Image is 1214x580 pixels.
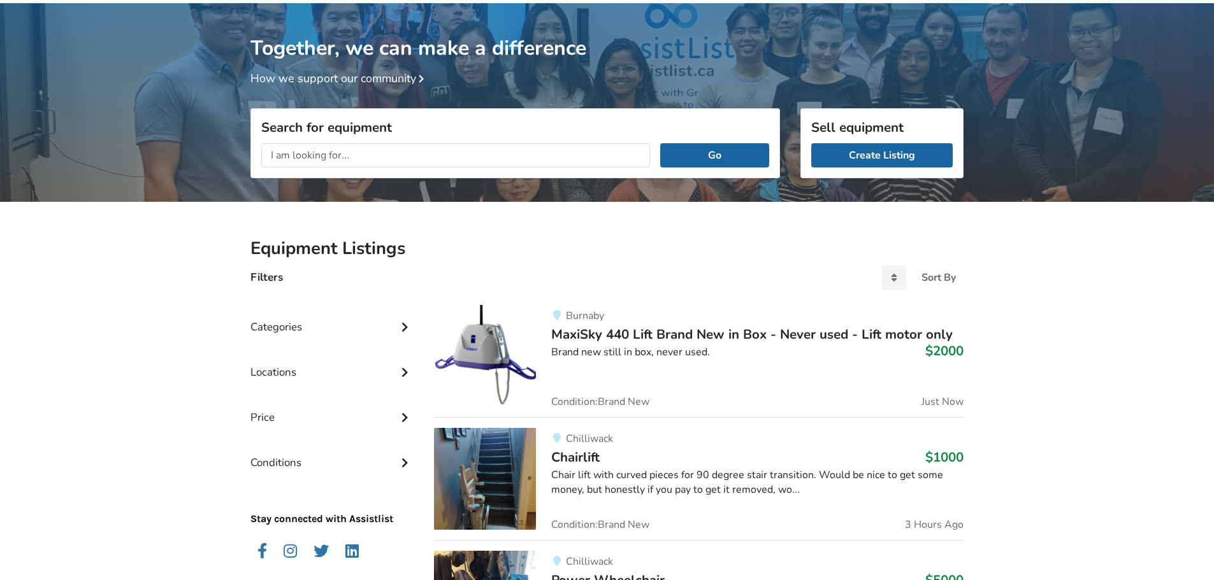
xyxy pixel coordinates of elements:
div: Locations [250,340,414,385]
img: transfer aids-maxisky 440 lift brand new in box - never used - lift motor only [434,305,536,407]
span: Chilliwack [566,555,613,569]
h3: Sell equipment [811,119,953,136]
div: Categories [250,295,414,340]
h4: Filters [250,270,283,285]
span: Chairlift [551,448,600,466]
button: Go [660,143,769,167]
h2: Equipment Listings [250,237,964,260]
span: MaxiSky 440 Lift Brand New in Box - Never used - Lift motor only [551,325,953,343]
a: Create Listing [811,143,953,167]
div: Price [250,385,414,430]
a: transfer aids-maxisky 440 lift brand new in box - never used - lift motor onlyBurnabyMaxiSky 440 ... [434,305,964,417]
span: Just Now [921,397,964,407]
img: mobility-chairlift [434,428,536,530]
h3: $2000 [925,343,964,359]
p: Stay connected with Assistlist [250,476,414,527]
a: How we support our community [250,71,429,86]
span: 3 Hours Ago [905,520,964,530]
a: mobility-chairliftChilliwackChairlift$1000Chair lift with curved pieces for 90 degree stair trans... [434,417,964,540]
div: Chair lift with curved pieces for 90 degree stair transition. Would be nice to get some money, bu... [551,468,964,497]
div: Conditions [250,430,414,476]
div: Brand new still in box, never used. [551,345,964,360]
h1: Together, we can make a difference [250,3,964,61]
input: I am looking for... [261,143,650,167]
span: Condition: Brand New [551,397,649,407]
span: Chilliwack [566,432,613,446]
h3: $1000 [925,449,964,465]
div: Sort By [921,272,956,283]
h3: Search for equipment [261,119,769,136]
span: Condition: Brand New [551,520,649,530]
span: Burnaby [566,309,604,323]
